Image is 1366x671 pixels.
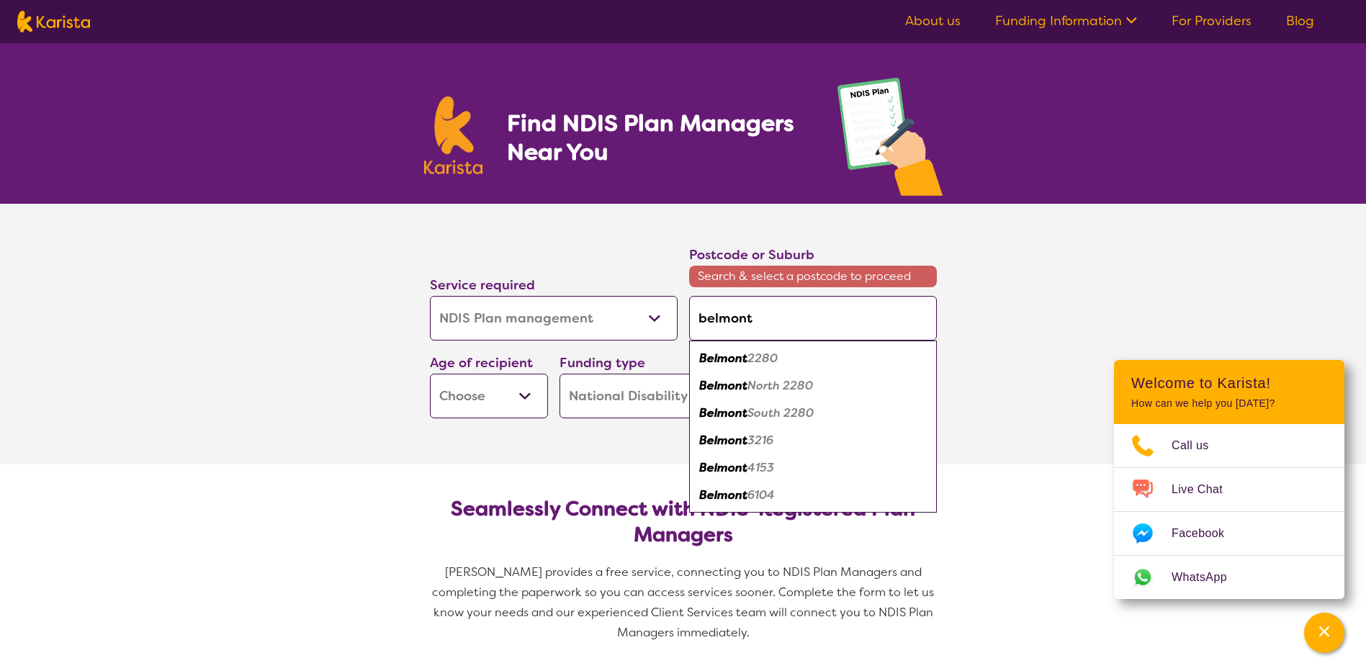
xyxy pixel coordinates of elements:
[696,454,930,482] div: Belmont 4153
[1304,613,1344,653] button: Channel Menu
[699,487,747,503] em: Belmont
[17,11,90,32] img: Karista logo
[689,246,814,264] label: Postcode or Suburb
[689,296,937,341] input: Type
[699,405,747,420] em: Belmont
[1114,424,1344,599] ul: Choose channel
[424,96,483,174] img: Karista logo
[696,482,930,509] div: Belmont 6104
[747,433,773,448] em: 3216
[699,378,747,393] em: Belmont
[1172,523,1241,544] span: Facebook
[995,12,1137,30] a: Funding Information
[1172,567,1244,588] span: WhatsApp
[747,351,778,366] em: 2280
[1114,556,1344,599] a: Web link opens in a new tab.
[689,266,937,287] span: Search & select a postcode to proceed
[430,354,533,371] label: Age of recipient
[432,564,937,640] span: [PERSON_NAME] provides a free service, connecting you to NDIS Plan Managers and completing the pa...
[699,351,747,366] em: Belmont
[696,427,930,454] div: Belmont 3216
[747,460,774,475] em: 4153
[1286,12,1314,30] a: Blog
[507,109,808,166] h1: Find NDIS Plan Managers Near You
[699,460,747,475] em: Belmont
[560,354,645,371] label: Funding type
[1131,397,1327,410] p: How can we help you [DATE]?
[696,372,930,400] div: Belmont North 2280
[905,12,961,30] a: About us
[747,487,775,503] em: 6104
[747,405,814,420] em: South 2280
[696,400,930,427] div: Belmont South 2280
[696,345,930,372] div: Belmont 2280
[747,378,813,393] em: North 2280
[1131,374,1327,392] h2: Welcome to Karista!
[1172,435,1226,456] span: Call us
[837,78,943,204] img: plan-management
[1172,479,1240,500] span: Live Chat
[441,496,925,548] h2: Seamlessly Connect with NDIS-Registered Plan Managers
[430,276,535,294] label: Service required
[1172,12,1252,30] a: For Providers
[699,433,747,448] em: Belmont
[1114,360,1344,599] div: Channel Menu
